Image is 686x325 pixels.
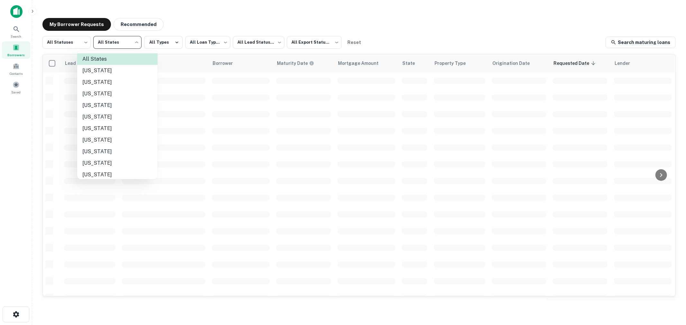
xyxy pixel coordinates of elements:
[77,76,158,88] li: [US_STATE]
[77,123,158,134] li: [US_STATE]
[77,100,158,111] li: [US_STATE]
[77,169,158,180] li: [US_STATE]
[77,88,158,100] li: [US_STATE]
[77,53,158,65] li: All States
[77,146,158,157] li: [US_STATE]
[654,274,686,304] iframe: Chat Widget
[77,157,158,169] li: [US_STATE]
[77,134,158,146] li: [US_STATE]
[77,65,158,76] li: [US_STATE]
[77,111,158,123] li: [US_STATE]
